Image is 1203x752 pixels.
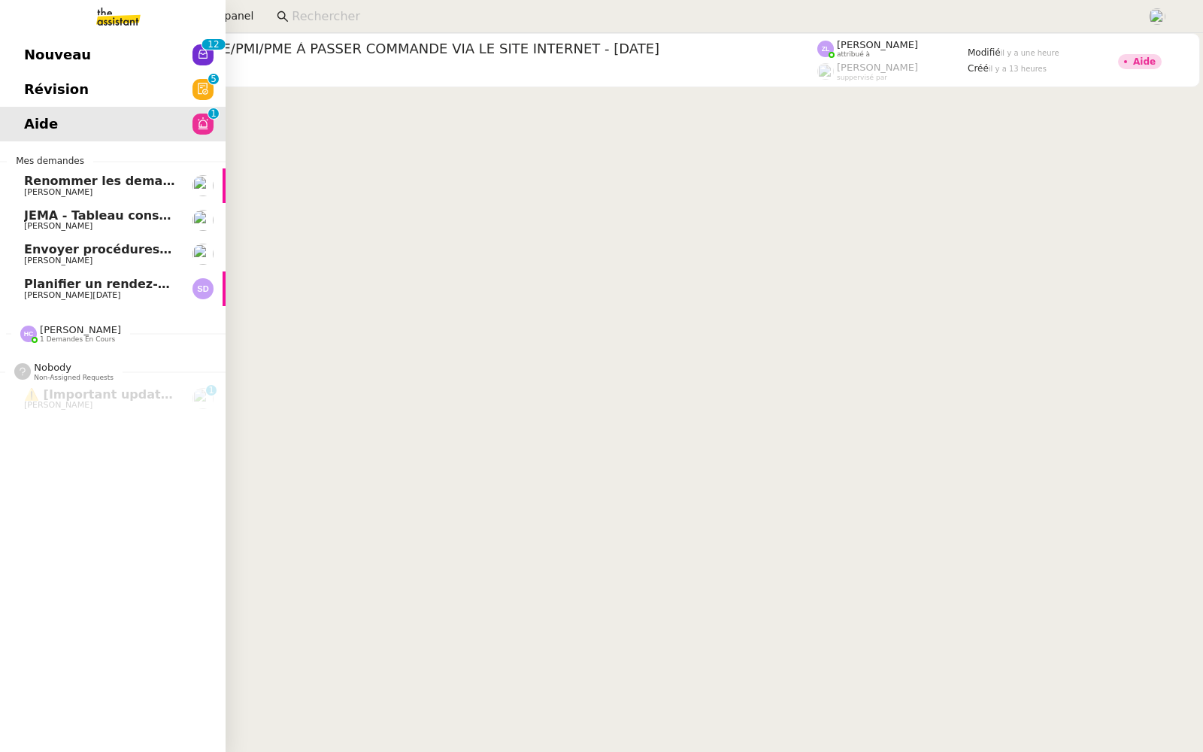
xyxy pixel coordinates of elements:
[837,39,918,50] span: [PERSON_NAME]
[211,74,217,87] p: 5
[817,62,968,81] app-user-label: suppervisé par
[40,335,115,344] span: 1 demandes en cours
[24,242,259,256] span: Envoyer procédures internes JEMA
[192,175,214,196] img: users%2Fa6PbEmLwvGXylUqKytRPpDpAx153%2Favatar%2Ffanny.png
[208,385,214,399] p: 1
[20,326,37,342] img: svg
[206,385,217,396] nz-badge-sup: 1
[989,65,1047,73] span: il y a 13 heures
[24,277,255,291] span: Planifier un rendez-vous au greffe
[24,113,58,135] span: Aide
[24,400,92,410] span: [PERSON_NAME]
[77,42,817,56] span: ENCOURAGER LES TPE/PMI/PME À PASSER COMMANDE VIA LE SITE INTERNET - [DATE]
[40,324,121,335] span: [PERSON_NAME]
[214,39,220,53] p: 2
[34,362,71,373] span: nobody
[24,387,581,402] span: ⚠️ [Important update] Be careful when testing Notion's newest database features
[837,62,918,73] span: [PERSON_NAME]
[208,39,214,53] p: 1
[24,44,91,66] span: Nouveau
[24,221,92,231] span: [PERSON_NAME]
[24,174,352,188] span: Renommer les demandes selon les codes clients
[968,63,989,74] span: Créé
[24,290,121,300] span: [PERSON_NAME][DATE]
[292,7,1132,27] input: Rechercher
[192,388,214,409] img: users%2FEJPpscVToRMPJlyoRFUBjAA9eTy1%2Favatar%2F9e06dc73-415a-4367-bfb1-024442b6f19c
[202,39,225,50] nz-badge-sup: 12
[192,244,214,265] img: users%2F1KZeGoDA7PgBs4M3FMhJkcSWXSs1%2Favatar%2F872c3928-ebe4-491f-ae76-149ccbe264e1
[24,208,227,223] span: JEMA - Tableau consommation
[837,74,887,82] span: suppervisé par
[211,108,217,122] p: 1
[24,78,89,101] span: Révision
[192,278,214,299] img: svg
[208,108,219,119] nz-badge-sup: 1
[24,256,92,265] span: [PERSON_NAME]
[837,50,870,59] span: attribué à
[1149,8,1165,25] img: users%2FaellJyylmXSg4jqeVbanehhyYJm1%2Favatar%2Fprofile-pic%20(4).png
[817,63,834,80] img: users%2FyQfMwtYgTqhRP2YHWHmG2s2LYaD3%2Favatar%2Fprofile-pic.png
[24,187,92,197] span: [PERSON_NAME]
[968,47,1001,58] span: Modifié
[14,362,114,381] app-user-label: Non-assigned requests
[817,39,968,59] app-user-label: attribué à
[1001,49,1059,57] span: il y a une heure
[817,41,834,57] img: svg
[34,374,114,382] span: Non-assigned requests
[192,210,214,231] img: users%2F1KZeGoDA7PgBs4M3FMhJkcSWXSs1%2Favatar%2F872c3928-ebe4-491f-ae76-149ccbe264e1
[77,61,817,80] app-user-detailed-label: client
[1133,57,1156,66] div: Aide
[208,74,219,84] nz-badge-sup: 5
[7,153,93,168] span: Mes demandes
